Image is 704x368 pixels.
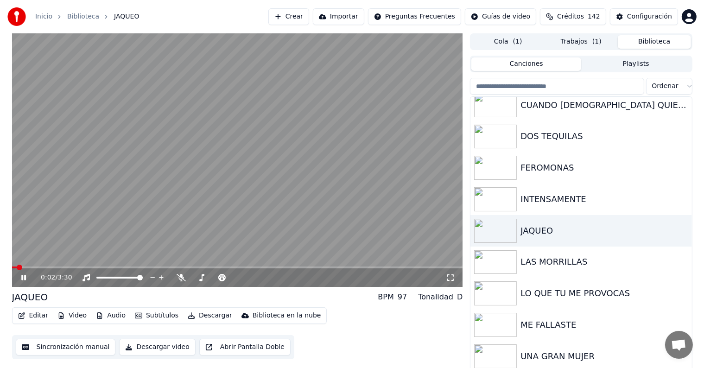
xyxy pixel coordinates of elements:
[520,99,688,112] div: CUANDO [DEMOGRAPHIC_DATA] QUIERA
[54,309,90,322] button: Video
[545,35,618,49] button: Trabajos
[465,8,536,25] button: Guías de video
[418,292,453,303] div: Tonalidad
[618,35,691,49] button: Biblioteca
[92,309,129,322] button: Audio
[12,291,48,304] div: JAQUEO
[588,12,600,21] span: 142
[471,57,581,71] button: Canciones
[41,273,55,282] span: 0:02
[313,8,364,25] button: Importar
[665,331,693,359] div: Chat abierto
[513,37,522,46] span: ( 1 )
[368,8,461,25] button: Preguntas Frecuentes
[199,339,291,355] button: Abrir Pantalla Doble
[457,292,463,303] div: D
[652,82,679,91] span: Ordenar
[119,339,195,355] button: Descargar video
[398,292,407,303] div: 97
[35,12,140,21] nav: breadcrumb
[57,273,72,282] span: 3:30
[41,273,63,282] div: /
[35,12,52,21] a: Inicio
[520,318,688,331] div: ME FALLASTE
[268,8,309,25] button: Crear
[520,350,688,363] div: UNA GRAN MUJER
[520,130,688,143] div: DOS TEQUILAS
[592,37,602,46] span: ( 1 )
[520,161,688,174] div: FEROMONAS
[627,12,672,21] div: Configuración
[610,8,678,25] button: Configuración
[67,12,99,21] a: Biblioteca
[184,309,236,322] button: Descargar
[581,57,691,71] button: Playlists
[7,7,26,26] img: youka
[471,35,545,49] button: Cola
[16,339,116,355] button: Sincronización manual
[540,8,606,25] button: Créditos142
[14,309,52,322] button: Editar
[520,193,688,206] div: INTENSAMENTE
[520,255,688,268] div: LAS MORRILLAS
[378,292,393,303] div: BPM
[520,224,688,237] div: JAQUEO
[131,309,182,322] button: Subtítulos
[253,311,321,320] div: Biblioteca en la nube
[557,12,584,21] span: Créditos
[114,12,139,21] span: JAQUEO
[520,287,688,300] div: LO QUE TU ME PROVOCAS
